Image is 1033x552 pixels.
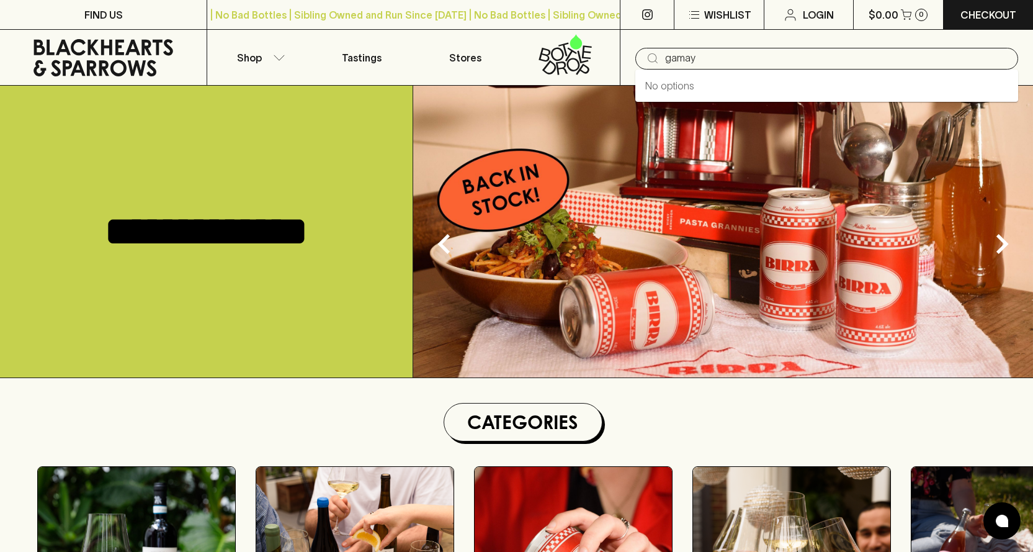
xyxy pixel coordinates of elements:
[414,30,517,85] a: Stores
[960,7,1016,22] p: Checkout
[996,515,1008,527] img: bubble-icon
[803,7,834,22] p: Login
[413,86,1033,378] img: optimise
[635,70,1018,102] div: No options
[342,50,382,65] p: Tastings
[207,30,310,85] button: Shop
[919,11,924,18] p: 0
[869,7,898,22] p: $0.00
[665,48,1008,68] input: Try "Pinot noir"
[419,219,469,269] button: Previous
[449,50,481,65] p: Stores
[84,7,123,22] p: FIND US
[704,7,751,22] p: Wishlist
[310,30,413,85] a: Tastings
[449,409,597,436] h1: Categories
[977,219,1027,269] button: Next
[237,50,262,65] p: Shop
